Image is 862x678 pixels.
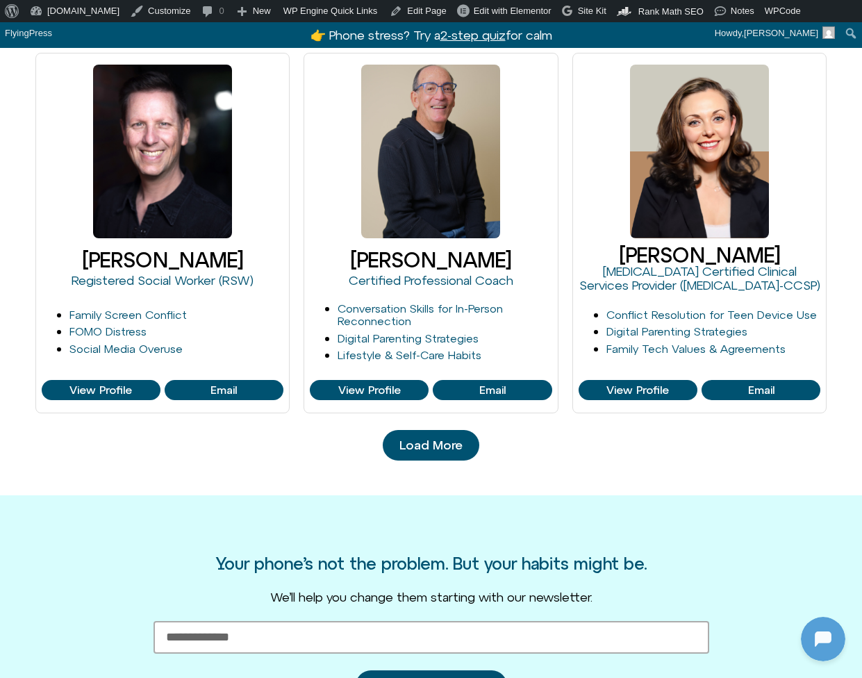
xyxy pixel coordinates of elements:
[3,121,23,140] img: N5FCcHC.png
[3,318,23,338] img: N5FCcHC.png
[219,6,242,30] svg: Restart Conversation Button
[619,243,780,267] a: [PERSON_NAME]
[606,384,669,397] span: View Profile
[210,384,237,397] span: Email
[338,302,503,328] a: Conversation Skills for In-Person Reconnection
[310,380,429,401] a: View Profile of Mark Diamond
[606,342,786,355] a: Family Tech Values & Agreements
[3,228,23,247] img: N5FCcHC.png
[270,590,592,604] span: We’ll help you change them starting with our newsletter.
[801,617,845,661] iframe: Botpress
[69,308,187,321] a: Family Screen Conflict
[310,28,552,42] a: 👉 Phone stress? Try a2-step quizfor calm
[69,384,132,397] span: View Profile
[242,6,266,30] svg: Close Chatbot Button
[69,342,183,355] a: Social Media Overuse
[383,430,479,461] a: Load More
[121,33,158,50] p: [DATE]
[72,273,254,288] a: Registered Social Worker (RSW)
[216,554,647,572] h3: Your phone’s not the problem. But your habits might be.
[40,68,248,135] p: Good to see you. Phone focus time. Which moment [DATE] grabs your phone the most? Choose one: 1) ...
[579,264,820,292] a: [MEDICAL_DATA] Certified Clinical Services Provider ([MEDICAL_DATA]-CCSP)
[40,265,248,332] p: Looks like you stepped away—no worries. Message me when you're ready. What feels like a good next...
[338,349,481,361] a: Lifestyle & Self-Care Habits
[338,332,479,345] a: Digital Parenting Strategies
[748,384,774,397] span: Email
[238,443,260,465] svg: Voice Input Button
[3,3,274,33] button: Expand Header Button
[479,384,506,397] span: Email
[165,380,283,401] a: View Profile of Larry Borins
[578,6,606,16] span: Site Kit
[349,273,513,288] a: Certified Professional Coach
[338,384,401,397] span: View Profile
[474,6,552,16] span: Edit with Elementor
[606,308,817,321] a: Conflict Resolution for Teen Device Use
[710,22,840,44] a: Howdy,
[744,28,818,38] span: [PERSON_NAME]
[579,380,697,401] a: View Profile of Melina Viola
[69,325,147,338] a: FOMO Distress
[350,248,511,272] a: [PERSON_NAME]
[638,6,704,17] span: Rank Math SEO
[24,447,215,461] textarea: Message Input
[606,325,747,338] a: Digital Parenting Strategies
[440,28,506,42] u: 2-step quiz
[254,396,263,413] p: hi
[121,361,158,378] p: [DATE]
[41,9,213,27] h2: [DOMAIN_NAME]
[433,380,552,401] a: View Profile of Mark Diamond
[40,158,248,242] p: Makes sense — you want clarity. When do you reach for your phone most [DATE]? Choose one: 1) Morn...
[82,248,243,272] a: [PERSON_NAME]
[702,380,820,401] a: View Profile of Melina Viola
[13,7,35,29] img: N5FCcHC.png
[42,380,160,401] a: View Profile of Larry Borins
[399,438,463,452] span: Load More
